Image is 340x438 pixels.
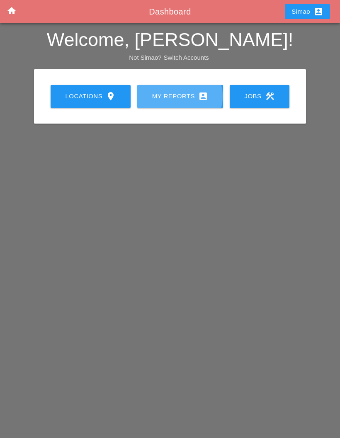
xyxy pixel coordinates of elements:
[230,85,290,108] a: Jobs
[313,7,323,17] i: account_box
[291,7,323,17] div: Simao
[137,85,223,108] a: My Reports
[51,85,131,108] a: Locations
[198,91,208,101] i: account_box
[64,91,117,101] div: Locations
[7,6,17,16] i: home
[243,91,277,101] div: Jobs
[106,91,116,101] i: location_on
[149,7,191,16] span: Dashboard
[151,91,210,101] div: My Reports
[129,54,161,61] span: Not Simao?
[265,91,275,101] i: construction
[164,54,209,61] a: Switch Accounts
[285,4,330,19] button: Simao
